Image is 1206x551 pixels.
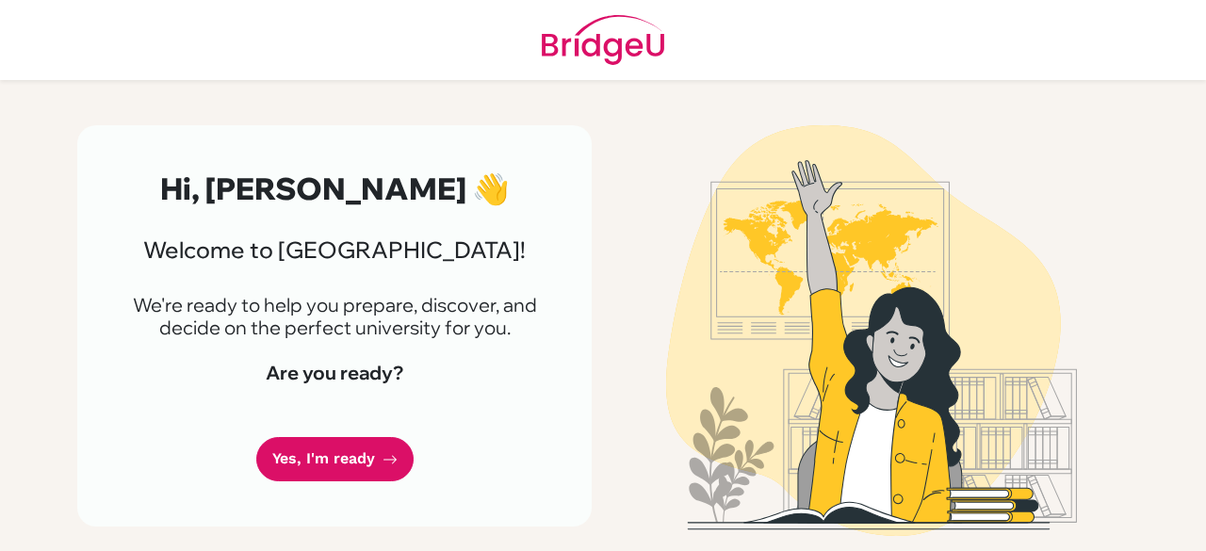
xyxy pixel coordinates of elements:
h2: Hi, [PERSON_NAME] 👋 [122,170,546,206]
h3: Welcome to [GEOGRAPHIC_DATA]! [122,236,546,264]
a: Yes, I'm ready [256,437,414,481]
h4: Are you ready? [122,362,546,384]
p: We're ready to help you prepare, discover, and decide on the perfect university for you. [122,294,546,339]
